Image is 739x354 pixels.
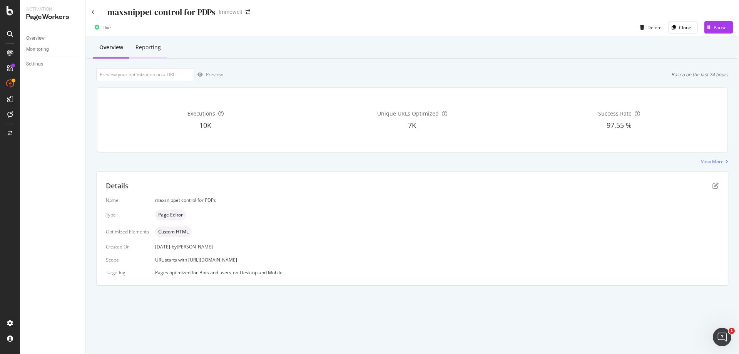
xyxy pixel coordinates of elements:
[26,34,80,42] a: Overview
[107,6,216,18] div: maxsnippet control for PDPs
[637,21,662,34] button: Delete
[701,158,728,165] a: View More
[712,183,719,189] div: pen-to-square
[26,13,79,22] div: PageWorkers
[102,24,111,31] div: Live
[671,71,728,78] div: Based on the last 24 hours
[713,328,731,346] iframe: Intercom live chat
[377,110,439,117] span: Unique URLs Optimized
[92,10,95,15] a: Click to go back
[106,211,149,218] div: Type
[158,213,183,217] span: Page Editor
[106,181,129,191] div: Details
[26,6,79,13] div: Activation
[246,9,250,15] div: arrow-right-arrow-left
[240,269,283,276] div: Desktop and Mobile
[158,230,189,234] span: Custom HTML
[729,328,735,334] span: 1
[155,197,719,203] div: maxsnippet control for PDPs
[668,21,698,34] button: Clone
[26,45,80,54] a: Monitoring
[219,8,242,16] div: Immowelt
[155,243,719,250] div: [DATE]
[99,44,123,51] div: Overview
[155,257,237,263] span: URL starts with [URL][DOMAIN_NAME]
[26,60,80,68] a: Settings
[106,243,149,250] div: Created On
[598,110,632,117] span: Success Rate
[199,121,211,130] span: 10K
[26,45,49,54] div: Monitoring
[206,71,223,78] div: Preview
[106,257,149,263] div: Scope
[106,269,149,276] div: Targeting
[679,24,691,31] div: Clone
[607,121,632,130] span: 97.55 %
[26,34,45,42] div: Overview
[155,269,719,276] div: Pages optimized for on
[155,210,186,220] div: neutral label
[194,69,223,81] button: Preview
[135,44,161,51] div: Reporting
[704,21,733,34] button: Pause
[96,68,194,81] input: Preview your optimization on a URL
[714,24,727,31] div: Pause
[187,110,215,117] span: Executions
[408,121,416,130] span: 7K
[106,197,149,203] div: Name
[701,158,724,165] div: View More
[199,269,231,276] div: Bots and users
[26,60,43,68] div: Settings
[155,226,192,237] div: neutral label
[647,24,662,31] div: Delete
[106,228,149,235] div: Optimized Elements
[172,243,213,250] div: by [PERSON_NAME]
